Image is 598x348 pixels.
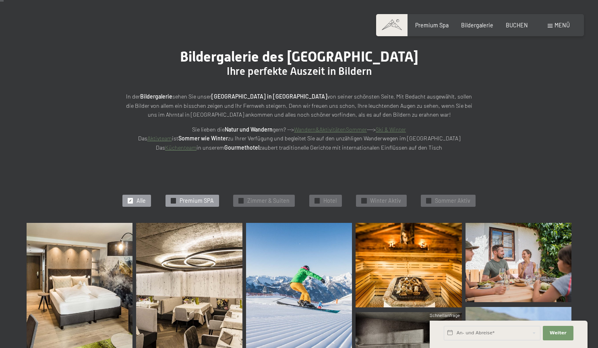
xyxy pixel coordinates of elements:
[227,65,372,77] span: Ihre perfekte Auszeit in Bildern
[140,93,172,100] strong: Bildergalerie
[427,198,430,203] span: ✓
[555,22,570,29] span: Menü
[356,223,461,308] img: Bildergalerie
[129,198,132,203] span: ✓
[506,22,528,29] a: BUCHEN
[294,126,367,133] a: Wandern&AktivitätenSommer
[376,126,406,133] a: Ski & Winter
[415,22,449,29] a: Premium Spa
[323,197,337,205] span: Hotel
[224,144,259,151] strong: Gourmethotel
[461,22,493,29] a: Bildergalerie
[466,223,571,303] img: Bildergalerie
[122,92,476,119] p: In der sehen Sie unser von seiner schönsten Seite. Mit Bedacht ausgewählt, sollen die Bilder von ...
[137,197,146,205] span: Alle
[430,313,460,318] span: Schnellanfrage
[172,198,175,203] span: ✓
[180,48,418,65] span: Bildergalerie des [GEOGRAPHIC_DATA]
[315,198,319,203] span: ✓
[165,144,197,151] a: Küchenteam
[225,126,273,133] strong: Natur und Wandern
[370,197,401,205] span: Winter Aktiv
[122,125,476,152] p: Sie lieben die gern? --> ---> Das ist zu Ihrer Verfügung und begleitet Sie auf den unzähligen Wan...
[435,197,470,205] span: Sommer Aktiv
[543,326,573,340] button: Weiter
[211,93,327,100] strong: [GEOGRAPHIC_DATA] in [GEOGRAPHIC_DATA]
[550,330,567,336] span: Weiter
[180,197,214,205] span: Premium SPA
[362,198,366,203] span: ✓
[147,135,172,142] a: Aktivteam
[178,135,228,142] strong: Sommer wie Winter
